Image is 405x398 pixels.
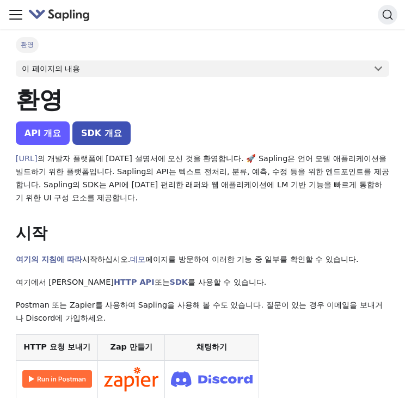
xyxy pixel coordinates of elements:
[378,5,397,25] button: 검색(Ctrl+K)
[114,278,155,286] a: HTTP API
[170,278,188,286] a: SDK
[16,37,389,52] nav: 이동 경로
[171,368,253,390] img: Discord에 가입하세요
[8,7,24,23] button: 탐색 모음 전환
[28,7,94,23] a: Sapling.ai
[16,60,389,77] button: 이 페이지의 내용
[72,121,131,145] a: SDK 개요
[16,253,389,266] p: 시작하십시오. 페이지를 방문하여 이러한 기능 중 일부를 확인할 수 있습니다.
[98,335,165,360] th: Zap 만들기
[16,154,38,163] a: [URL]
[104,367,158,392] img: Zapier에서 연결
[22,370,92,388] img: Run in Postman
[28,7,90,23] img: Sapling.ai
[130,255,145,264] a: 데모
[16,224,389,243] h2: 시작
[16,299,389,325] p: Postman 또는 Zapier를 사용하여 Sapling을 사용해 볼 수도 있습니다. 질문이 있는 경우 이메일을 보내거나 Discord에 가입하세요.
[16,37,39,52] span: 환영
[164,335,259,360] th: 채팅하기
[16,335,98,360] th: HTTP 요청 보내기
[16,276,389,289] p: 여기에서 [PERSON_NAME] 또는 를 사용할 수 있습니다.
[16,121,70,145] a: API 개요
[16,152,389,204] p: 의 개발자 플랫폼에 [DATE] 설명서에 오신 것을 환영합니다. 🚀 Sapling은 언어 모델 애플리케이션을 빌드하기 위한 플랫폼입니다. Sapling의 API는 텍스트 전처...
[16,85,389,114] h1: 환영
[16,255,82,264] a: 여기의 지침에 따라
